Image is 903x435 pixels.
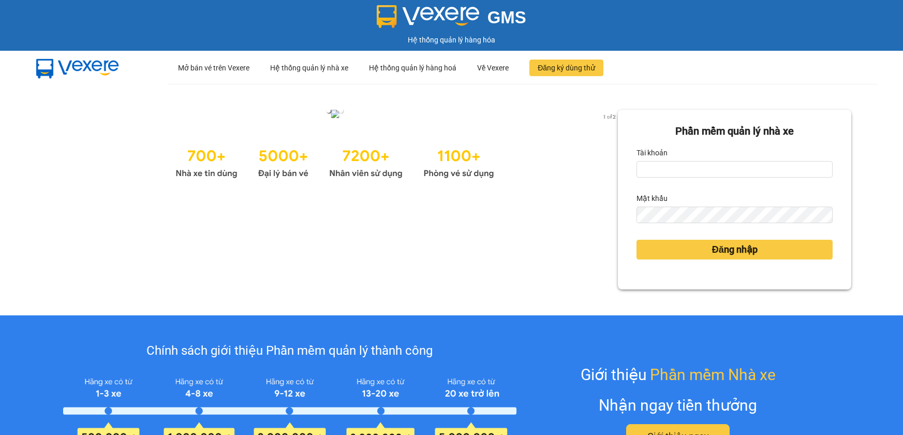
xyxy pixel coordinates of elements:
div: Hệ thống quản lý nhà xe [270,51,348,84]
button: Đăng ký dùng thử [529,60,603,76]
button: previous slide / item [52,110,66,121]
button: next slide / item [603,110,618,121]
div: Nhận ngay tiền thưởng [599,393,757,417]
label: Tài khoản [636,144,668,161]
img: logo 2 [377,5,479,28]
div: Hệ thống quản lý hàng hoá [369,51,456,84]
span: GMS [487,8,526,27]
div: Hệ thống quản lý hàng hóa [3,34,900,46]
div: Mở bán vé trên Vexere [178,51,249,84]
label: Mật khẩu [636,190,668,207]
img: Statistics.png [175,142,494,181]
li: slide item 2 [339,109,343,113]
div: Về Vexere [477,51,509,84]
button: Đăng nhập [636,240,833,259]
input: Mật khẩu [636,207,833,223]
div: Chính sách giới thiệu Phần mềm quản lý thành công [63,341,516,361]
li: slide item 1 [327,109,331,113]
a: GMS [377,16,526,24]
span: Phần mềm Nhà xe [650,363,776,387]
input: Tài khoản [636,161,833,178]
img: mbUUG5Q.png [26,51,129,85]
div: Giới thiệu [581,363,776,387]
span: Đăng ký dùng thử [538,62,595,74]
p: 1 of 2 [600,110,618,123]
div: Phần mềm quản lý nhà xe [636,123,833,139]
span: Đăng nhập [712,242,758,257]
